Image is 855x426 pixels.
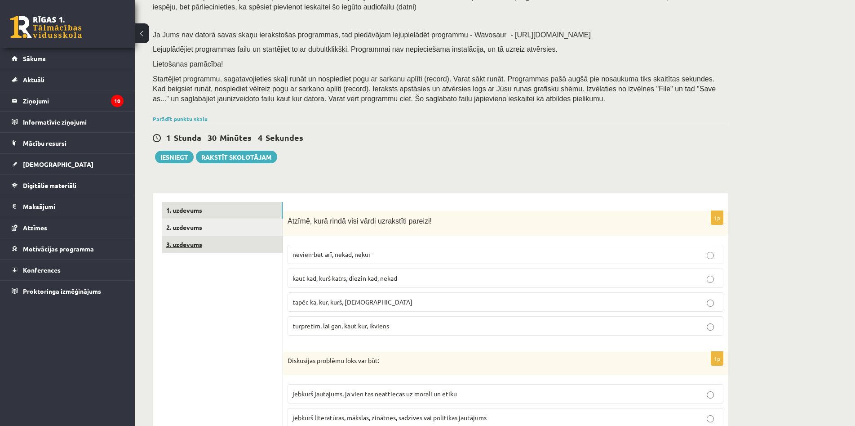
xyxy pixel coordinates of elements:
span: Stunda [174,132,201,143]
input: turpretīm, lai gan, kaut kur, ikviens [707,323,714,331]
span: Sekundes [266,132,303,143]
a: Rīgas 1. Tālmācības vidusskola [10,16,82,38]
a: 3. uzdevums [162,236,283,253]
span: Ja Jums nav datorā savas skaņu ierakstošas programmas, tad piedāvājam lejupielādēt programmu - Wa... [153,31,591,39]
legend: Ziņojumi [23,90,124,111]
span: turpretīm, lai gan, kaut kur, ikviens [292,322,389,330]
input: kaut kad, kurš katrs, diezin kad, nekad [707,276,714,283]
i: 10 [111,95,124,107]
p: 1p [711,351,723,366]
input: nevien-bet arī, nekad, nekur [707,252,714,259]
span: Atzīmē, kurā rindā visi vārdi uzrakstīti pareizi! [288,217,432,225]
span: Lietošanas pamācība! [153,60,223,68]
a: Ziņojumi10 [12,90,124,111]
a: 2. uzdevums [162,219,283,236]
legend: Maksājumi [23,196,124,217]
a: Sākums [12,48,124,69]
span: Proktoringa izmēģinājums [23,287,101,295]
a: Digitālie materiāli [12,175,124,196]
legend: Informatīvie ziņojumi [23,112,124,132]
span: Aktuāli [23,76,44,84]
span: Motivācijas programma [23,245,94,253]
p: Diskusijas problēmu loks var būt: [288,356,678,365]
span: kaut kad, kurš katrs, diezin kad, nekad [292,274,397,282]
span: Minūtes [220,132,252,143]
span: Startējiet programmu, sagatavojieties skaļi runāt un nospiediet pogu ar sarkanu aplīti (record). ... [153,75,716,103]
a: Proktoringa izmēģinājums [12,281,124,301]
span: 4 [258,132,262,143]
span: 30 [208,132,217,143]
span: Sākums [23,54,46,63]
span: [DEMOGRAPHIC_DATA] [23,160,93,168]
p: 1p [711,211,723,225]
span: Lejuplādējiet programmas failu un startējiet to ar dubultklikšķi. Programmai nav nepieciešama ins... [153,45,558,53]
span: jebkurš literatūras, mākslas, zinātnes, sadzīves vai politikas jautājums [292,413,487,422]
a: Konferences [12,260,124,280]
a: Mācību resursi [12,133,124,153]
a: 1. uzdevums [162,202,283,219]
a: Parādīt punktu skalu [153,115,208,122]
input: jebkurš jautājums, ja vien tas neattiecas uz morāli un ētiku [707,391,714,399]
span: Konferences [23,266,61,274]
input: jebkurš literatūras, mākslas, zinātnes, sadzīves vai politikas jautājums [707,415,714,422]
span: Digitālie materiāli [23,181,76,189]
button: Iesniegt [155,151,194,163]
a: Rakstīt skolotājam [196,151,277,163]
a: Informatīvie ziņojumi [12,112,124,132]
span: 1 [166,132,171,143]
a: Maksājumi [12,196,124,217]
input: tapēc ka, kur, kurš, [DEMOGRAPHIC_DATA] [707,300,714,307]
a: Aktuāli [12,69,124,90]
span: nevien-bet arī, nekad, nekur [292,250,371,258]
a: [DEMOGRAPHIC_DATA] [12,154,124,175]
span: Atzīmes [23,224,47,232]
span: Mācību resursi [23,139,66,147]
span: tapēc ka, kur, kurš, [DEMOGRAPHIC_DATA] [292,298,412,306]
a: Motivācijas programma [12,238,124,259]
a: Atzīmes [12,217,124,238]
span: jebkurš jautājums, ja vien tas neattiecas uz morāli un ētiku [292,390,457,398]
